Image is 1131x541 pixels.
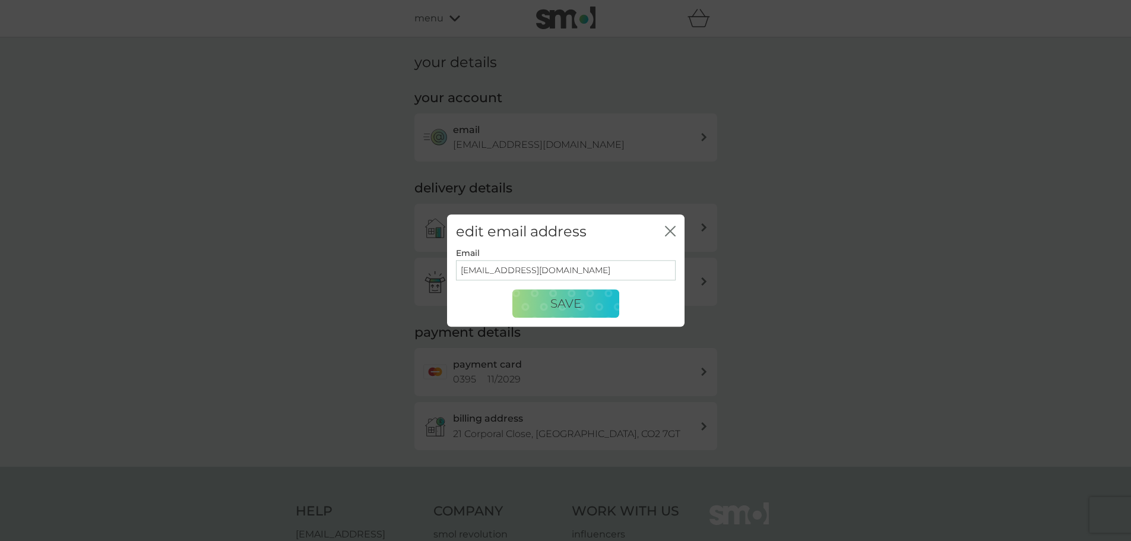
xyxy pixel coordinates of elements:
[456,223,587,241] h2: edit email address
[456,261,676,281] input: Email
[456,249,676,258] div: Email
[512,290,619,318] button: Save
[550,296,581,311] span: Save
[665,226,676,238] button: close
